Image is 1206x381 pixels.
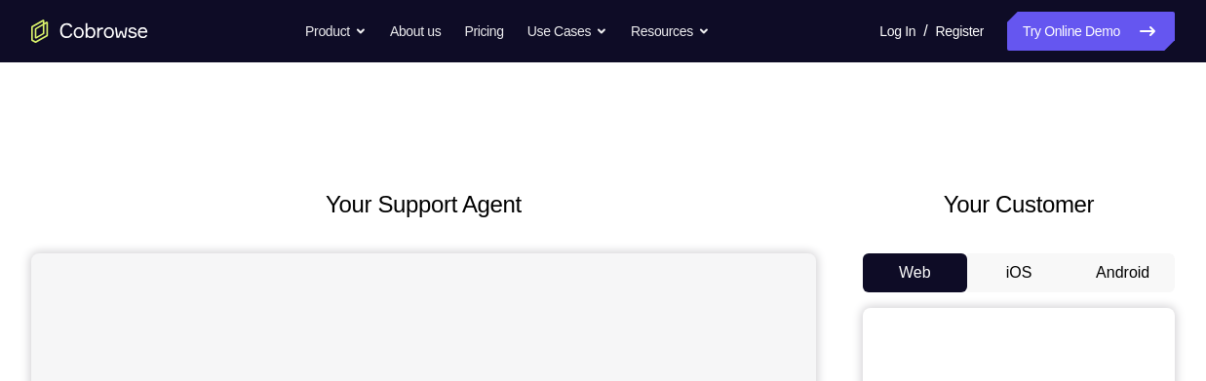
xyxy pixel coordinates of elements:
h2: Your Support Agent [31,187,816,222]
button: iOS [967,253,1071,292]
h2: Your Customer [863,187,1175,222]
button: Android [1070,253,1175,292]
a: About us [390,12,441,51]
a: Pricing [464,12,503,51]
a: Register [936,12,984,51]
button: Product [305,12,367,51]
button: Resources [631,12,710,51]
button: Use Cases [527,12,607,51]
a: Go to the home page [31,19,148,43]
button: Web [863,253,967,292]
a: Try Online Demo [1007,12,1175,51]
span: / [923,19,927,43]
a: Log In [879,12,915,51]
